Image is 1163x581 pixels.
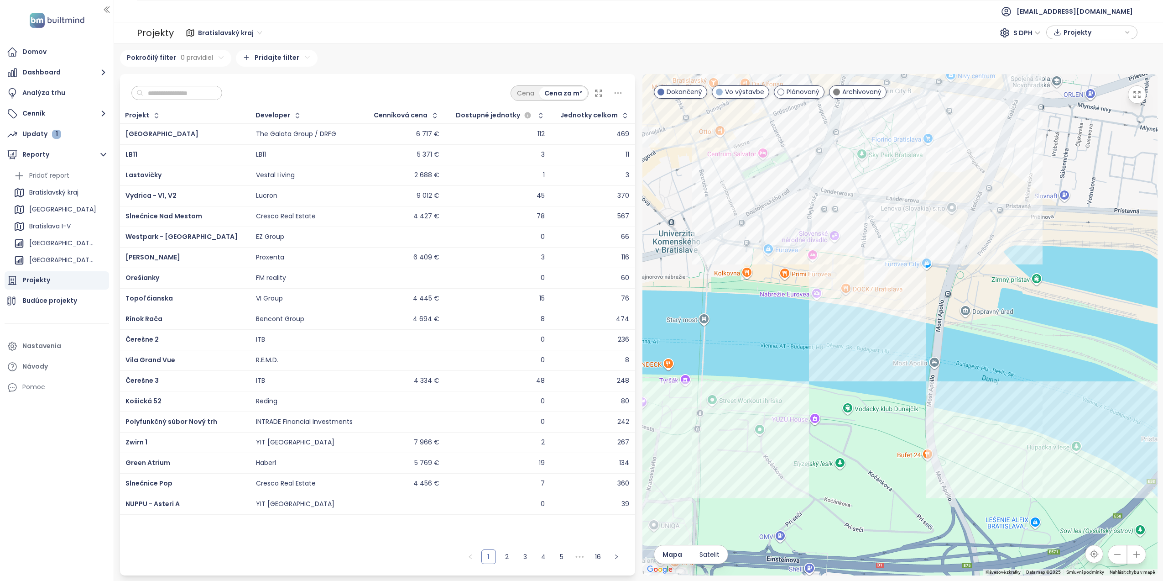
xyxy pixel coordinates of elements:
[5,337,109,355] a: Nastavenia
[22,46,47,58] div: Domov
[463,549,478,564] button: left
[125,112,149,118] div: Projekt
[125,232,238,241] span: Westpark - [GEOGRAPHIC_DATA]
[125,273,159,282] a: Orešianky
[29,187,78,198] div: Bratislavský kraj
[691,545,728,564] button: Satelit
[11,253,107,268] div: [GEOGRAPHIC_DATA]
[591,549,605,564] li: 16
[125,335,159,344] a: Čerešne 2
[573,549,587,564] li: Nasledujúcich 5 strán
[22,87,65,99] div: Analýza trhu
[537,212,545,221] div: 78
[541,315,545,323] div: 8
[125,129,198,138] a: [GEOGRAPHIC_DATA]
[120,50,231,67] div: Pokročilý filter
[1026,570,1061,575] span: Data map ©2025
[618,336,629,344] div: 236
[1110,570,1155,575] a: Nahlásit chybu v mapě
[256,254,284,262] div: Proxenta
[536,549,551,564] li: 4
[616,315,629,323] div: 474
[256,192,277,200] div: Lucron
[541,336,545,344] div: 0
[512,87,539,100] div: Cena
[5,125,109,143] a: Updaty 1
[11,219,107,234] div: Bratislava I-V
[256,418,353,426] div: INTRADE Financial Investments
[236,50,318,67] div: Pridajte filter
[621,254,629,262] div: 116
[617,192,629,200] div: 370
[414,459,439,467] div: 5 769 €
[541,418,545,426] div: 0
[621,397,629,406] div: 80
[29,204,96,215] div: [GEOGRAPHIC_DATA]
[621,274,629,282] div: 60
[256,480,316,488] div: Cresco Real Estate
[537,192,545,200] div: 45
[413,295,439,303] div: 4 445 €
[125,211,202,221] span: Slnečnice Nad Mestom
[481,549,496,564] li: 1
[11,185,107,200] div: Bratislavský kraj
[125,499,180,508] a: NUPPU - Asteri A
[256,336,265,344] div: ITB
[5,63,109,82] button: Dashboard
[256,459,276,467] div: Haberl
[645,564,675,576] img: Google
[256,151,266,159] div: LB11
[29,170,69,181] div: Pridať report
[555,550,568,564] a: 5
[125,191,177,200] a: Vydrica - V1, V2
[616,130,629,138] div: 469
[125,253,180,262] span: [PERSON_NAME]
[539,87,587,100] div: Cena za m²
[541,233,545,241] div: 0
[414,377,439,385] div: 4 334 €
[256,171,295,180] div: Vestal Living
[541,151,545,159] div: 3
[621,500,629,508] div: 39
[5,378,109,396] div: Pomoc
[463,549,478,564] li: Predchádzajúca strana
[414,438,439,447] div: 7 966 €
[27,11,87,30] img: logo
[125,438,147,447] a: Zwirn 1
[1064,26,1122,39] span: Projekty
[617,377,629,385] div: 248
[256,212,316,221] div: Cresco Real Estate
[537,130,545,138] div: 112
[417,151,439,159] div: 5 371 €
[560,112,618,118] div: Jednotky celkom
[125,396,162,406] a: Košická 52
[619,459,629,467] div: 134
[125,170,162,180] span: Lastovičky
[621,295,629,303] div: 76
[125,417,217,426] span: Polyfunkčný súbor Nový trh
[541,356,545,364] div: 0
[626,151,629,159] div: 11
[11,169,107,183] div: Pridať report
[22,381,45,393] div: Pomoc
[621,233,629,241] div: 66
[413,315,439,323] div: 4 694 €
[5,292,109,310] a: Budúce projekty
[725,87,764,97] span: Vo výstavbe
[609,549,624,564] li: Nasledujúca strana
[125,150,137,159] span: LB11
[626,171,629,180] div: 3
[125,314,162,323] a: Rínok Rača
[414,171,439,180] div: 2 688 €
[22,275,50,286] div: Projekty
[125,479,172,488] span: Slnečnice Pop
[413,254,439,262] div: 6 409 €
[482,550,495,564] a: 1
[22,340,61,352] div: Nastavenia
[11,236,107,251] div: [GEOGRAPHIC_DATA]
[654,545,691,564] button: Mapa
